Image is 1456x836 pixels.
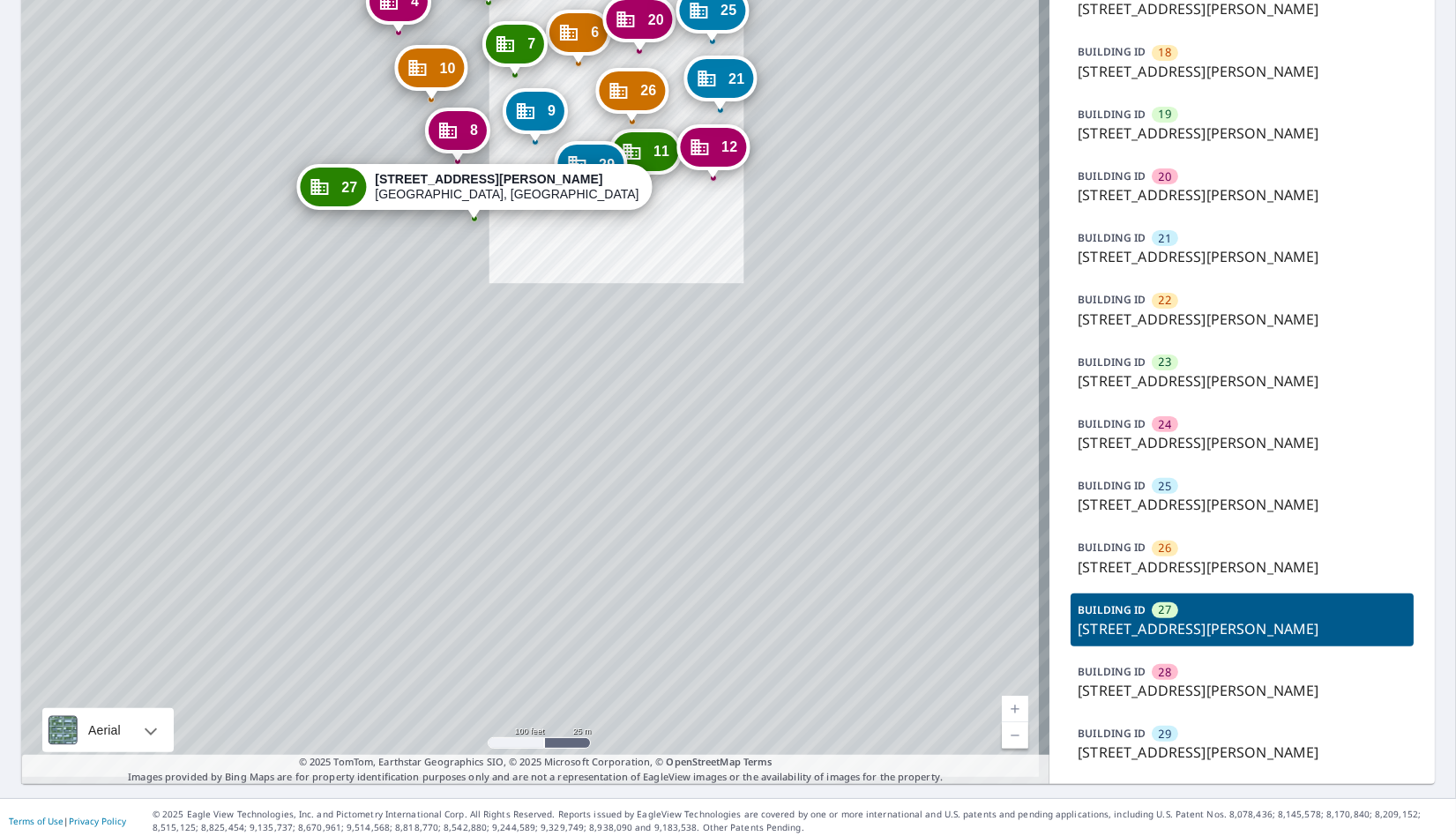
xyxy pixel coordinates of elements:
div: [GEOGRAPHIC_DATA], [GEOGRAPHIC_DATA] 28269 [375,172,639,202]
div: Dropped pin, building 29, Commercial property, 3850 Thomas Ridge Dr Charlotte, NC 28269 [554,141,627,196]
span: 9 [548,104,556,117]
span: 25 [721,4,736,17]
p: [STREET_ADDRESS][PERSON_NAME] [1078,184,1407,205]
p: [STREET_ADDRESS][PERSON_NAME] [1078,556,1407,578]
p: BUILDING ID [1078,44,1146,59]
a: Terms [743,755,773,768]
p: BUILDING ID [1078,664,1146,679]
p: [STREET_ADDRESS][PERSON_NAME] [1078,370,1407,392]
span: 6 [591,26,599,39]
div: Dropped pin, building 6, Commercial property, 4715 Cottage Oaks Dr Charlotte, NC 28269 [546,10,611,64]
div: Aerial [42,708,174,752]
p: BUILDING ID [1078,726,1146,741]
p: [STREET_ADDRESS][PERSON_NAME] [1078,246,1407,267]
div: Aerial [83,708,126,752]
span: 21 [728,72,744,86]
div: Dropped pin, building 11, Commercial property, 3834 Thomas Ridge Dr Charlotte, NC 28269 [609,129,682,183]
span: 8 [470,123,478,137]
div: Dropped pin, building 21, Commercial property, 5427 Johnston Mill Ct Charlotte, NC 28269 [683,56,757,110]
span: 11 [653,145,669,158]
a: Privacy Policy [69,815,126,827]
span: 25 [1159,478,1171,495]
span: 19 [1159,106,1171,123]
p: BUILDING ID [1078,355,1146,369]
div: Dropped pin, building 26, Commercial property, 5428 Johnston Mill Ct Charlotte, NC 28269 [595,68,668,123]
span: 20 [1159,168,1171,185]
div: Dropped pin, building 9, Commercial property, 5421 Waverly Lynn Ln Charlotte, NC 28269 [503,88,568,143]
p: [STREET_ADDRESS][PERSON_NAME] [1078,61,1407,82]
p: [STREET_ADDRESS][PERSON_NAME] [1078,618,1407,639]
span: 20 [648,13,664,26]
p: BUILDING ID [1078,168,1146,183]
span: 27 [1159,601,1171,618]
span: 26 [640,84,656,97]
span: 7 [527,37,535,50]
p: BUILDING ID [1078,230,1146,245]
span: 21 [1159,230,1171,247]
span: 18 [1159,44,1171,61]
p: BUILDING ID [1078,602,1146,617]
a: OpenStreetMap [666,755,740,768]
p: BUILDING ID [1078,292,1146,307]
p: | [9,816,126,826]
span: 29 [599,158,615,171]
p: [STREET_ADDRESS][PERSON_NAME] [1078,123,1407,144]
div: Dropped pin, building 12, Commercial property, 3820 Thomas Ridge Dr Charlotte, NC 28269 [676,124,750,179]
div: Dropped pin, building 8, Commercial property, 5418 Waverly Lynn Ln Charlotte, NC 28269 [425,108,490,162]
span: 28 [1159,664,1171,681]
p: BUILDING ID [1078,416,1146,431]
p: [STREET_ADDRESS][PERSON_NAME] [1078,742,1407,763]
p: BUILDING ID [1078,540,1146,555]
span: 23 [1159,354,1171,370]
span: 27 [341,181,357,194]
span: 22 [1159,292,1171,309]
p: BUILDING ID [1078,478,1146,493]
strong: [STREET_ADDRESS][PERSON_NAME] [375,172,602,186]
a: Current Level 18, Zoom Out [1002,722,1028,749]
span: 10 [440,62,456,75]
p: [STREET_ADDRESS][PERSON_NAME] [1078,309,1407,330]
span: © 2025 TomTom, Earthstar Geographics SIO, © 2025 Microsoft Corporation, © [299,755,773,770]
a: Current Level 18, Zoom In [1002,696,1028,722]
span: 26 [1159,540,1171,556]
span: 29 [1159,726,1171,743]
span: 24 [1159,416,1171,433]
a: Terms of Use [9,815,63,827]
p: [STREET_ADDRESS][PERSON_NAME] [1078,494,1407,515]
p: [STREET_ADDRESS][PERSON_NAME] [1078,432,1407,453]
div: Dropped pin, building 10, Commercial property, 4807 Cottage Oaks Dr Charlotte, NC 28269 [395,45,468,100]
p: Images provided by Bing Maps are for property identification purposes only and are not a represen... [21,755,1049,784]
span: 12 [721,140,737,153]
p: © 2025 Eagle View Technologies, Inc. and Pictometry International Corp. All Rights Reserved. Repo... [153,808,1447,834]
p: BUILDING ID [1078,107,1146,122]
p: [STREET_ADDRESS][PERSON_NAME] [1078,680,1407,701]
div: Dropped pin, building 27, Commercial property, 3906 Thomas Ridge Dr Charlotte, NC 28269 [296,164,652,219]
div: Dropped pin, building 7, Commercial property, 4727 Cottage Oaks Dr Charlotte, NC 28269 [482,21,548,76]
